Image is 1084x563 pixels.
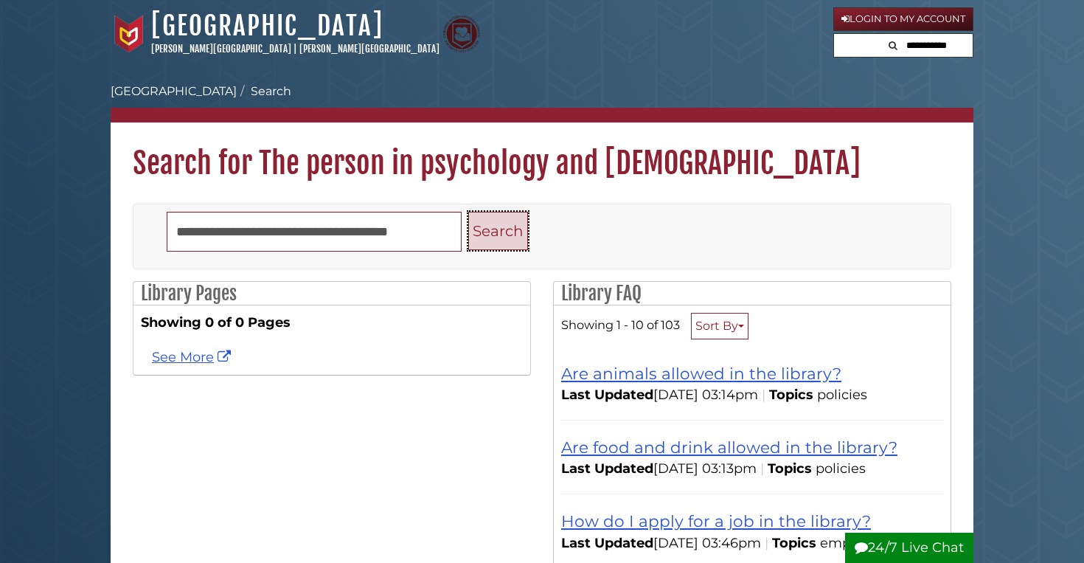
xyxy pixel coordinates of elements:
span: Last Updated [561,535,653,551]
h1: Search for The person in psychology and [DEMOGRAPHIC_DATA] [111,122,973,182]
span: Topics [772,535,816,551]
i: Search [889,41,897,50]
button: Sort By [691,313,748,339]
span: Topics [769,387,813,403]
span: | [293,43,297,55]
a: How do I apply for a job in the library? [561,511,871,531]
a: Login to My Account [833,7,973,31]
span: [DATE] 03:13pm [561,460,757,477]
span: Last Updated [561,460,653,477]
strong: Showing 0 of 0 Pages [141,313,523,333]
a: [GEOGRAPHIC_DATA] [111,84,237,98]
h2: Library FAQ [554,282,951,305]
button: Search [468,212,528,251]
span: Last Updated [561,387,653,403]
ul: Topics [816,460,869,477]
a: [GEOGRAPHIC_DATA] [151,10,383,42]
li: policies [817,385,871,405]
li: policies [816,459,869,479]
span: [DATE] 03:46pm [561,535,761,551]
li: employment [820,533,910,553]
img: Calvin Theological Seminary [443,15,480,52]
ul: Topics [820,535,910,551]
span: | [758,387,769,403]
nav: breadcrumb [111,83,973,122]
button: 24/7 Live Chat [845,533,973,563]
a: Are food and drink allowed in the library? [561,438,897,457]
button: Search [884,34,902,54]
span: [DATE] 03:14pm [561,387,758,403]
img: Calvin University [111,15,147,52]
a: [PERSON_NAME][GEOGRAPHIC_DATA] [299,43,439,55]
span: Topics [768,460,812,477]
h2: Library Pages [133,282,530,305]
span: | [761,535,772,551]
a: [PERSON_NAME][GEOGRAPHIC_DATA] [151,43,291,55]
a: Are animals allowed in the library? [561,364,841,383]
span: Showing 1 - 10 of 103 [561,317,680,332]
a: See more The person in psychology and christianity results [152,349,234,365]
ul: Topics [817,387,871,403]
span: | [757,460,768,477]
li: Search [237,83,291,100]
